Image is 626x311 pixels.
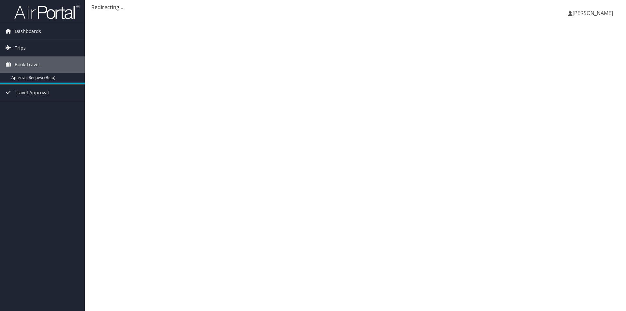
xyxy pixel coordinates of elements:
[15,56,40,73] span: Book Travel
[14,4,80,20] img: airportal-logo.png
[573,9,613,17] span: [PERSON_NAME]
[568,3,619,23] a: [PERSON_NAME]
[15,85,49,101] span: Travel Approval
[15,40,26,56] span: Trips
[15,23,41,39] span: Dashboards
[91,3,619,11] div: Redirecting...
